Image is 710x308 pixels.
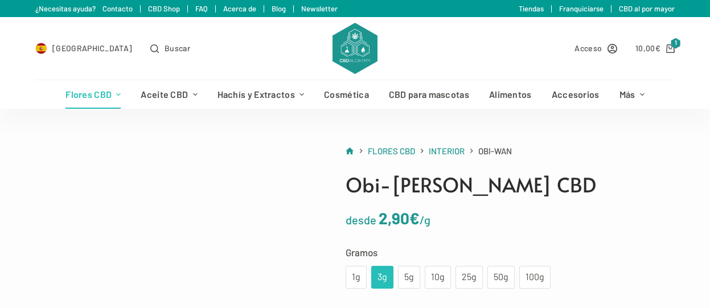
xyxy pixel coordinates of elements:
a: CBD Shop [148,4,180,13]
a: Select Country [35,42,132,55]
div: 25g [462,270,476,285]
span: Flores CBD [368,146,415,156]
div: 1g [352,270,360,285]
button: Abrir formulario de búsqueda [150,42,190,55]
a: Acerca de [223,4,256,13]
img: CBD Alchemy [333,23,377,74]
div: 100g [526,270,544,285]
a: Aceite CBD [131,80,207,109]
a: CBD para mascotas [379,80,479,109]
span: /g [420,213,430,227]
label: Gramos [346,244,674,260]
span: desde [346,213,376,227]
a: Tiendas [519,4,544,13]
a: Hachís y Extractos [207,80,314,109]
div: 10g [432,270,444,285]
span: Buscar [165,42,190,55]
nav: Menú de cabecera [56,80,655,109]
a: Franquiciarse [559,4,604,13]
span: Acceso [574,42,602,55]
h1: Obi-[PERSON_NAME] CBD [346,170,674,200]
a: ¿Necesitas ayuda? Contacto [35,4,133,13]
a: Carro de compra [635,42,675,55]
bdi: 10,00 [635,43,660,53]
a: Flores CBD [56,80,131,109]
a: Interior [429,144,465,158]
span: Interior [429,146,465,156]
a: Más [609,80,654,109]
span: € [409,208,420,228]
a: Acceso [574,42,617,55]
img: ES Flag [35,43,47,54]
div: 5g [405,270,413,285]
bdi: 2,90 [379,208,420,228]
span: [GEOGRAPHIC_DATA] [52,42,132,55]
a: Cosmética [314,80,379,109]
span: 1 [671,38,681,49]
span: € [655,43,660,53]
a: CBD al por mayor [619,4,675,13]
a: Accesorios [541,80,609,109]
div: 3g [378,270,387,285]
a: Blog [272,4,286,13]
a: Newsletter [301,4,338,13]
span: Obi-Wan [478,144,512,158]
div: 50g [494,270,508,285]
a: FAQ [195,4,208,13]
a: Flores CBD [368,144,415,158]
a: Alimentos [479,80,541,109]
